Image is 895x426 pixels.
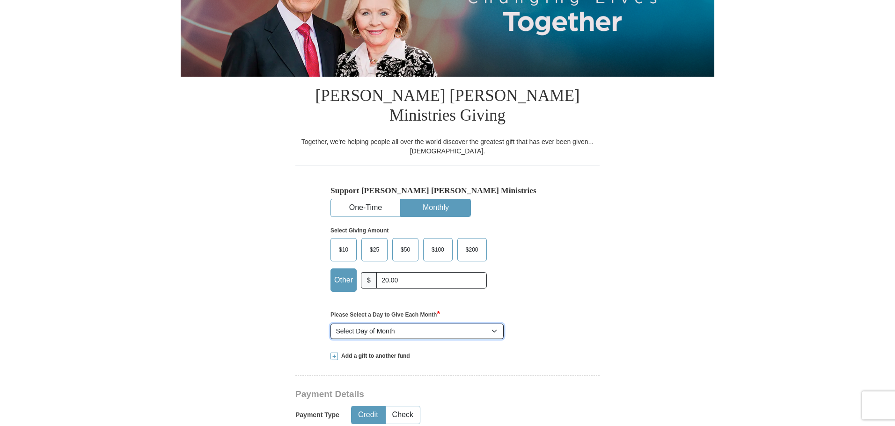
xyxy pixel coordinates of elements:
[331,199,400,217] button: One-Time
[295,137,600,156] div: Together, we're helping people all over the world discover the greatest gift that has ever been g...
[330,227,389,234] strong: Select Giving Amount
[396,243,415,257] span: $50
[361,272,377,289] span: $
[401,199,470,217] button: Monthly
[352,406,385,424] button: Credit
[331,269,356,291] label: Other
[295,389,534,400] h3: Payment Details
[338,352,410,360] span: Add a gift to another fund
[365,243,384,257] span: $25
[334,243,353,257] span: $10
[330,186,565,195] h5: Support [PERSON_NAME] [PERSON_NAME] Ministries
[386,406,420,424] button: Check
[295,411,339,419] h5: Payment Type
[376,272,487,289] input: Other Amount
[461,243,483,257] span: $200
[330,311,440,318] strong: Please Select a Day to Give Each Month
[427,243,449,257] span: $100
[295,77,600,137] h1: [PERSON_NAME] [PERSON_NAME] Ministries Giving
